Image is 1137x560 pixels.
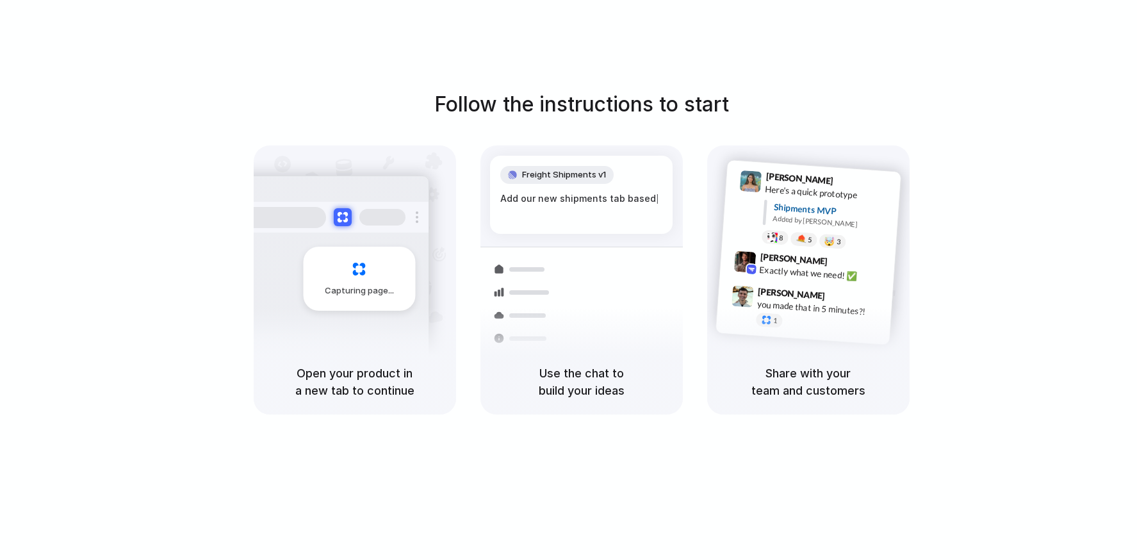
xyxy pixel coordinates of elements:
[760,250,828,268] span: [PERSON_NAME]
[656,194,659,204] span: |
[824,236,835,246] div: 🤯
[496,365,667,399] h5: Use the chat to build your ideas
[765,169,833,188] span: [PERSON_NAME]
[325,284,396,297] span: Capturing page
[500,192,662,206] div: Add our new shipments tab based
[836,238,840,245] span: 3
[778,235,783,242] span: 8
[773,213,890,232] div: Added by [PERSON_NAME]
[807,236,812,243] span: 5
[773,201,892,222] div: Shipments MVP
[723,365,894,399] h5: Share with your team and customers
[773,317,777,324] span: 1
[757,284,825,303] span: [PERSON_NAME]
[764,183,892,204] div: Here's a quick prototype
[829,290,855,306] span: 9:47 AM
[759,263,887,285] div: Exactly what we need! ✅
[434,89,729,120] h1: Follow the instructions to start
[837,176,863,191] span: 9:41 AM
[522,169,606,181] span: Freight Shipments v1
[831,256,857,272] span: 9:42 AM
[757,298,885,320] div: you made that in 5 minutes?!
[269,365,441,399] h5: Open your product in a new tab to continue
